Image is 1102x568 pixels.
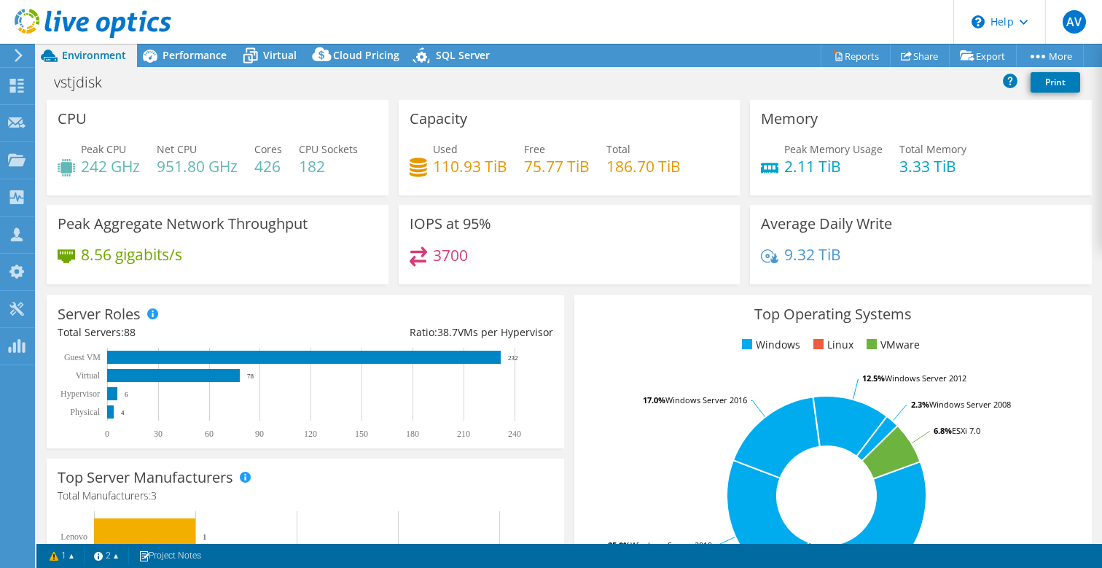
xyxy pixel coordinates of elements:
[58,470,233,486] h3: Top Server Manufacturers
[761,216,892,232] h3: Average Daily Write
[885,373,966,384] tspan: Windows Server 2012
[124,325,136,339] span: 88
[58,488,553,504] h4: Total Manufacturers:
[643,394,665,405] tspan: 17.0%
[508,429,521,439] text: 240
[64,352,101,362] text: Guest VM
[972,15,985,28] svg: \n
[151,489,157,502] span: 3
[247,373,254,380] text: 78
[761,111,818,127] h3: Memory
[70,407,100,417] text: Physical
[630,540,712,551] tspan: Windows Server 2019
[304,429,317,439] text: 120
[1063,10,1086,34] span: AV
[84,547,129,565] a: 2
[203,532,207,541] text: 1
[608,540,630,551] tspan: 25.0%
[1031,72,1080,93] a: Print
[949,44,1017,67] a: Export
[81,246,182,262] h4: 8.56 gigabits/s
[406,429,419,439] text: 180
[47,74,125,90] h1: vstjdisk
[81,158,140,174] h4: 242 GHz
[810,337,853,353] li: Linux
[784,158,883,174] h4: 2.11 TiB
[299,142,358,156] span: CPU Sockets
[585,306,1081,322] h3: Top Operating Systems
[60,389,100,399] text: Hypervisor
[433,142,458,156] span: Used
[410,216,491,232] h3: IOPS at 95%
[333,48,399,62] span: Cloud Pricing
[929,399,1011,410] tspan: Windows Server 2008
[58,306,141,322] h3: Server Roles
[433,247,468,263] h4: 3700
[457,429,470,439] text: 210
[738,337,800,353] li: Windows
[606,158,681,174] h4: 186.70 TiB
[76,370,101,381] text: Virtual
[433,158,507,174] h4: 110.93 TiB
[862,373,885,384] tspan: 12.5%
[157,142,197,156] span: Net CPU
[911,399,929,410] tspan: 2.3%
[58,216,308,232] h3: Peak Aggregate Network Throughput
[863,337,920,353] li: VMware
[157,158,238,174] h4: 951.80 GHz
[524,158,590,174] h4: 75.77 TiB
[355,429,368,439] text: 150
[821,44,891,67] a: Reports
[163,48,227,62] span: Performance
[60,532,87,542] text: Lenovo
[437,325,458,339] span: 38.7
[254,158,282,174] h4: 426
[263,48,297,62] span: Virtual
[62,48,126,62] span: Environment
[39,547,85,565] a: 1
[508,354,518,362] text: 232
[1016,44,1084,67] a: More
[524,142,545,156] span: Free
[305,324,553,341] div: Ratio: VMs per Hypervisor
[58,111,87,127] h3: CPU
[81,142,126,156] span: Peak CPU
[254,142,282,156] span: Cores
[952,425,980,436] tspan: ESXi 7.0
[299,158,358,174] h4: 182
[665,394,747,405] tspan: Windows Server 2016
[436,48,490,62] span: SQL Server
[205,429,214,439] text: 60
[784,142,883,156] span: Peak Memory Usage
[121,409,125,416] text: 4
[934,425,952,436] tspan: 6.8%
[890,44,950,67] a: Share
[154,429,163,439] text: 30
[410,111,467,127] h3: Capacity
[255,429,264,439] text: 90
[128,547,211,565] a: Project Notes
[105,429,109,439] text: 0
[125,391,128,398] text: 6
[784,246,841,262] h4: 9.32 TiB
[899,142,966,156] span: Total Memory
[58,324,305,341] div: Total Servers:
[899,158,966,174] h4: 3.33 TiB
[606,142,630,156] span: Total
